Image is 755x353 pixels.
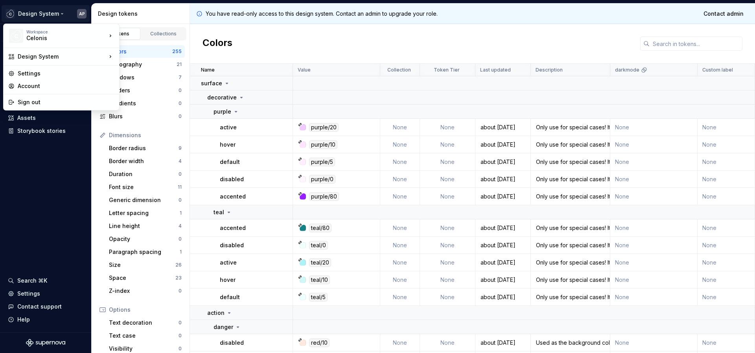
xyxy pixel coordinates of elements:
[18,98,114,106] div: Sign out
[18,53,107,61] div: Design System
[26,29,107,34] div: Workspace
[26,34,93,42] div: Celonis
[9,29,23,43] img: f5634f2a-3c0d-4c0b-9dc3-3862a3e014c7.png
[18,70,114,77] div: Settings
[18,82,114,90] div: Account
